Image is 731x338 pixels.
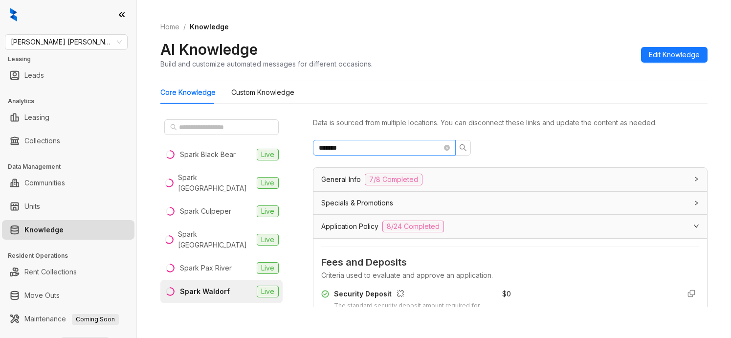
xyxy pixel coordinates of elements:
[321,221,378,232] span: Application Policy
[321,270,699,281] div: Criteria used to evaluate and approve an application.
[180,206,231,217] div: Spark Culpeper
[257,286,279,297] span: Live
[180,286,230,297] div: Spark Waldorf
[2,197,134,216] li: Units
[693,200,699,206] span: collapsed
[24,66,44,85] a: Leads
[313,117,708,128] div: Data is sourced from multiple locations. You can disconnect these links and update the content as...
[72,314,119,325] span: Coming Soon
[158,22,181,32] a: Home
[334,301,490,320] div: The standard security deposit amount required for each unit.
[183,22,186,32] li: /
[8,162,136,171] h3: Data Management
[321,255,699,270] span: Fees and Deposits
[160,59,373,69] div: Build and customize automated messages for different occasions.
[8,55,136,64] h3: Leasing
[313,192,707,214] div: Specials & Promotions
[257,205,279,217] span: Live
[170,124,177,131] span: search
[693,223,699,229] span: expanded
[2,309,134,329] li: Maintenance
[8,251,136,260] h3: Resident Operations
[180,149,236,160] div: Spark Black Bear
[459,144,467,152] span: search
[321,174,361,185] span: General Info
[2,108,134,127] li: Leasing
[24,108,49,127] a: Leasing
[502,289,511,299] div: $ 0
[641,47,708,63] button: Edit Knowledge
[160,40,258,59] h2: AI Knowledge
[2,262,134,282] li: Rent Collections
[2,220,134,240] li: Knowledge
[2,173,134,193] li: Communities
[8,97,136,106] h3: Analytics
[649,49,700,60] span: Edit Knowledge
[24,286,60,305] a: Move Outs
[178,172,253,194] div: Spark [GEOGRAPHIC_DATA]
[10,8,17,22] img: logo
[178,229,253,250] div: Spark [GEOGRAPHIC_DATA]
[382,221,444,232] span: 8/24 Completed
[365,174,422,185] span: 7/8 Completed
[313,168,707,191] div: General Info7/8 Completed
[444,145,450,151] span: close-circle
[24,131,60,151] a: Collections
[180,263,232,273] div: Spark Pax River
[160,87,216,98] div: Core Knowledge
[2,66,134,85] li: Leads
[257,262,279,274] span: Live
[24,220,64,240] a: Knowledge
[24,262,77,282] a: Rent Collections
[257,177,279,189] span: Live
[334,289,490,301] div: Security Deposit
[2,286,134,305] li: Move Outs
[313,215,707,238] div: Application Policy8/24 Completed
[257,149,279,160] span: Live
[2,131,134,151] li: Collections
[257,234,279,246] span: Live
[190,23,229,31] span: Knowledge
[693,176,699,182] span: collapsed
[11,35,122,49] span: Gates Hudson
[24,173,65,193] a: Communities
[24,197,40,216] a: Units
[321,198,393,208] span: Specials & Promotions
[231,87,294,98] div: Custom Knowledge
